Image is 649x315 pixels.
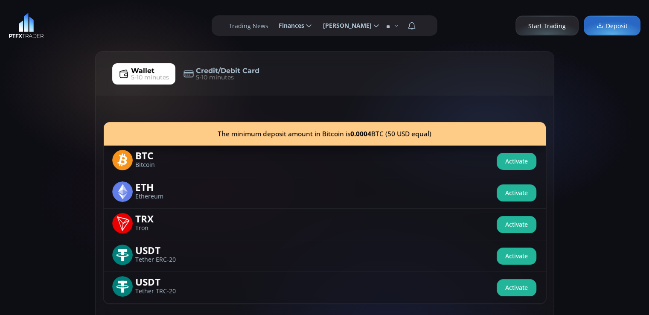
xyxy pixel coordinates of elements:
a: Credit/Debit Card5-10 minutes [177,63,266,85]
span: USDT [135,245,187,254]
div: The minimum deposit amount in Bitcoin is BTC (50 USD equal) [104,122,546,146]
button: Activate [497,216,536,233]
a: Wallet5-10 minutes [112,63,175,85]
span: BTC [135,150,187,160]
span: 5-10 minutes [196,73,234,82]
span: ETH [135,181,187,191]
a: Start Trading [515,16,579,36]
img: LOGO [9,13,44,38]
span: Bitcoin [135,162,187,168]
span: Wallet [131,66,154,76]
span: [PERSON_NAME] [317,17,372,34]
span: Tron [135,225,187,231]
span: Tether ERC-20 [135,257,187,262]
span: USDT [135,276,187,286]
span: Tether TRC-20 [135,289,187,294]
span: Deposit [597,21,628,30]
a: Deposit [584,16,640,36]
button: Activate [497,248,536,265]
span: Ethereum [135,194,187,199]
button: Activate [497,153,536,170]
span: TRX [135,213,187,223]
button: Activate [497,279,536,296]
span: 5-10 minutes [131,73,169,82]
button: Activate [497,184,536,201]
b: 0.0004 [350,129,371,138]
span: Start Trading [528,21,566,30]
label: Trading News [229,21,268,30]
span: Finances [273,17,304,34]
span: Credit/Debit Card [196,66,259,76]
